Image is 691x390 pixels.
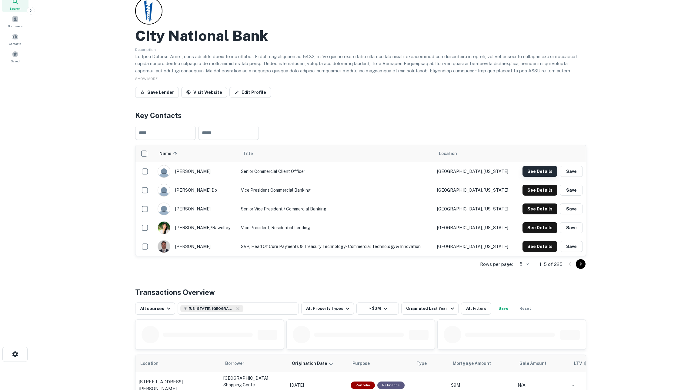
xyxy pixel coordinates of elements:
[560,166,583,177] button: Save
[515,260,530,269] div: 5
[574,360,582,367] h6: LTV
[539,261,562,268] p: 1–5 of 225
[574,360,596,367] span: LTVs displayed on the website are for informational purposes only and may be reported incorrectly...
[159,150,179,157] span: Name
[223,375,284,388] p: [GEOGRAPHIC_DATA] Shopping Cente
[140,305,172,312] div: All sources
[178,302,299,315] button: [US_STATE], [GEOGRAPHIC_DATA]
[135,27,268,45] h2: City National Bank
[8,24,22,28] span: Borrowers
[560,222,583,233] button: Save
[158,222,170,234] img: 1718912438926
[140,360,166,367] span: Location
[2,13,28,30] a: Borrowers
[401,302,458,315] button: Originated Last Year
[135,77,158,81] span: SHOW MORE
[238,237,434,256] td: SVP; Head of Core Payments & Treasury Technology - Commercial Technology & Innovation
[189,306,234,311] span: [US_STATE], [GEOGRAPHIC_DATA]
[451,382,512,388] p: $9M
[434,237,516,256] td: [GEOGRAPHIC_DATA], [US_STATE]
[351,382,375,389] div: This is a portfolio loan with 3 properties
[519,360,554,367] span: Sale Amount
[158,221,235,234] div: [PERSON_NAME]/rawelley
[11,59,20,64] span: Saved
[434,162,516,181] td: [GEOGRAPHIC_DATA], [US_STATE]
[448,355,515,372] th: Mortgage Amount
[356,302,399,315] button: > $3M
[220,355,287,372] th: Borrower
[158,203,235,215] div: [PERSON_NAME]
[434,145,516,162] th: Location
[158,165,170,177] img: 9c8pery4andzj6ohjkjp54ma2
[135,145,586,256] div: scrollable content
[181,87,227,98] a: Visit Website
[434,200,516,218] td: [GEOGRAPHIC_DATA], [US_STATE]
[518,382,566,388] p: N/A
[576,259,586,269] button: Go to next page
[522,222,557,233] button: See Details
[416,360,427,367] span: Type
[135,48,156,52] span: Description
[569,355,603,372] th: LTVs displayed on the website are for informational purposes only and may be reported incorrectly...
[287,355,348,372] th: Origination Date
[158,165,235,178] div: [PERSON_NAME]
[560,185,583,196] button: Save
[135,355,220,372] th: Location
[461,302,491,315] button: All Filters
[572,382,599,388] p: -
[238,218,434,237] td: Vice President, Residential Lending
[453,360,499,367] span: Mortgage Amount
[135,87,179,98] button: Save Lender
[2,31,28,47] a: Contacts
[516,302,535,315] button: Reset
[434,181,516,200] td: [GEOGRAPHIC_DATA], [US_STATE]
[560,203,583,214] button: Save
[10,6,21,11] span: Search
[238,200,434,218] td: Senior Vice President / Commercial Banking
[135,110,586,121] h4: Key Contacts
[158,184,170,196] img: 9c8pery4andzj6ohjkjp54ma2
[522,185,557,196] button: See Details
[560,241,583,252] button: Save
[158,184,235,197] div: [PERSON_NAME] do
[158,240,170,253] img: 1516244963351
[412,355,448,372] th: Type
[439,150,457,157] span: Location
[292,360,335,367] span: Origination Date
[377,382,405,389] div: This loan purpose was for refinancing
[301,302,354,315] button: All Property Types
[480,261,513,268] p: Rows per page:
[243,150,261,157] span: Title
[352,360,378,367] span: Purpose
[158,240,235,253] div: [PERSON_NAME]
[238,162,434,181] td: Senior Commercial Client Officer
[9,41,21,46] span: Contacts
[290,382,345,388] p: [DATE]
[574,360,588,367] div: LTVs displayed on the website are for informational purposes only and may be reported incorrectly...
[348,355,412,372] th: Purpose
[238,181,434,200] td: Vice President Commercial Banking
[661,342,691,371] iframe: Chat Widget
[522,166,557,177] button: See Details
[225,360,244,367] span: Borrower
[135,287,215,298] h4: Transactions Overview
[406,305,456,312] div: Originated Last Year
[135,302,175,315] button: All sources
[522,241,557,252] button: See Details
[522,203,557,214] button: See Details
[238,145,434,162] th: Title
[494,302,513,315] button: Save your search to get updates of matches that match your search criteria.
[135,53,586,96] p: Lo Ipsu Dolorsit Amet, cons adi elits doeiu te inc utlabor. Etdol mag aliquaen ad 5432, mi've qui...
[2,48,28,65] a: Saved
[158,203,170,215] img: 9c8pery4andzj6ohjkjp54ma2
[155,145,238,162] th: Name
[515,355,569,372] th: Sale Amount
[229,87,271,98] a: Edit Profile
[434,218,516,237] td: [GEOGRAPHIC_DATA], [US_STATE]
